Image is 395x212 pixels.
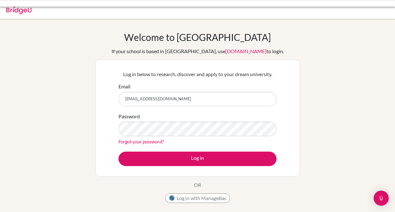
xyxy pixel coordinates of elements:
label: Password [118,113,140,120]
div: If your school is based in [GEOGRAPHIC_DATA], use to login. [112,47,284,55]
a: Forgot your password? [118,138,164,144]
h1: Welcome to [GEOGRAPHIC_DATA] [124,31,271,43]
img: Bridge-U [6,4,31,14]
button: Log in [118,152,277,166]
p: Log in below to research, discover and apply to your dream university. [118,70,277,78]
div: Open Intercom Messenger [374,191,389,206]
div: Invalid email or password. [15,5,286,13]
p: OR [194,181,201,189]
label: Email [118,83,130,90]
button: Log in with ManageBac [165,193,230,203]
a: [DOMAIN_NAME] [225,48,266,54]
